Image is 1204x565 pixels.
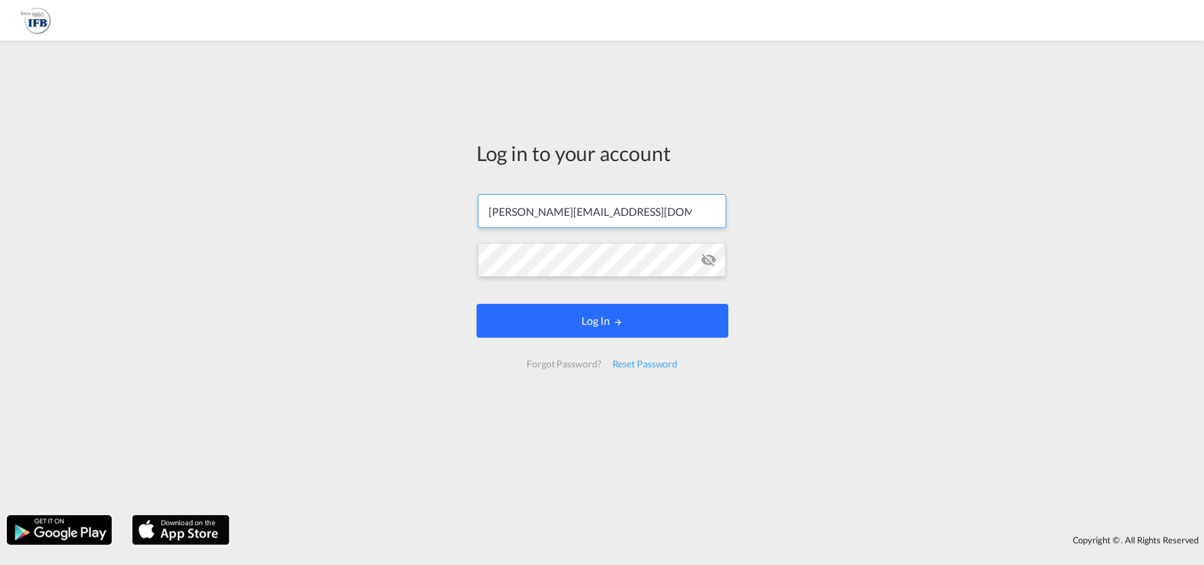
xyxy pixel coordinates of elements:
[131,514,231,546] img: apple.png
[478,194,726,228] input: Enter email/phone number
[236,528,1204,551] div: Copyright © . All Rights Reserved
[521,352,606,376] div: Forgot Password?
[476,304,728,338] button: LOGIN
[476,139,728,167] div: Log in to your account
[20,5,51,36] img: b628ab10256c11eeb52753acbc15d091.png
[700,252,716,268] md-icon: icon-eye-off
[606,352,683,376] div: Reset Password
[5,514,113,546] img: google.png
